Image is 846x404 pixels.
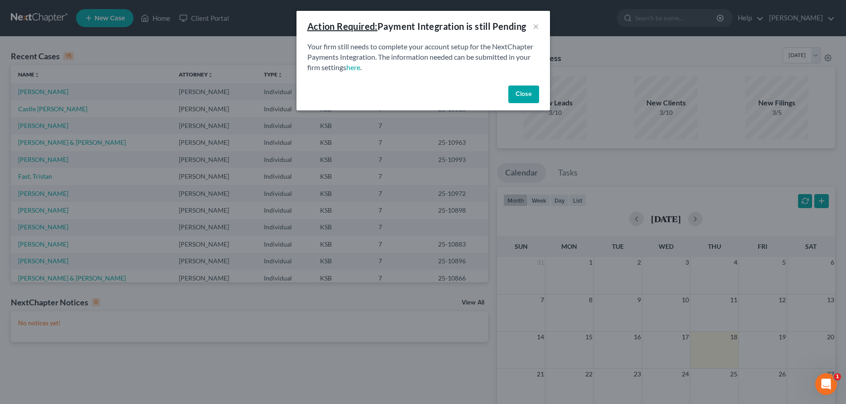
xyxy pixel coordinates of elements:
iframe: Intercom live chat [815,373,837,395]
button: Close [508,86,539,104]
u: Action Required: [307,21,378,32]
button: × [533,21,539,32]
div: Payment Integration is still Pending [307,20,526,33]
a: here [346,63,360,71]
span: 1 [834,373,841,380]
p: Your firm still needs to complete your account setup for the NextChapter Payments Integration. Th... [307,42,539,73]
